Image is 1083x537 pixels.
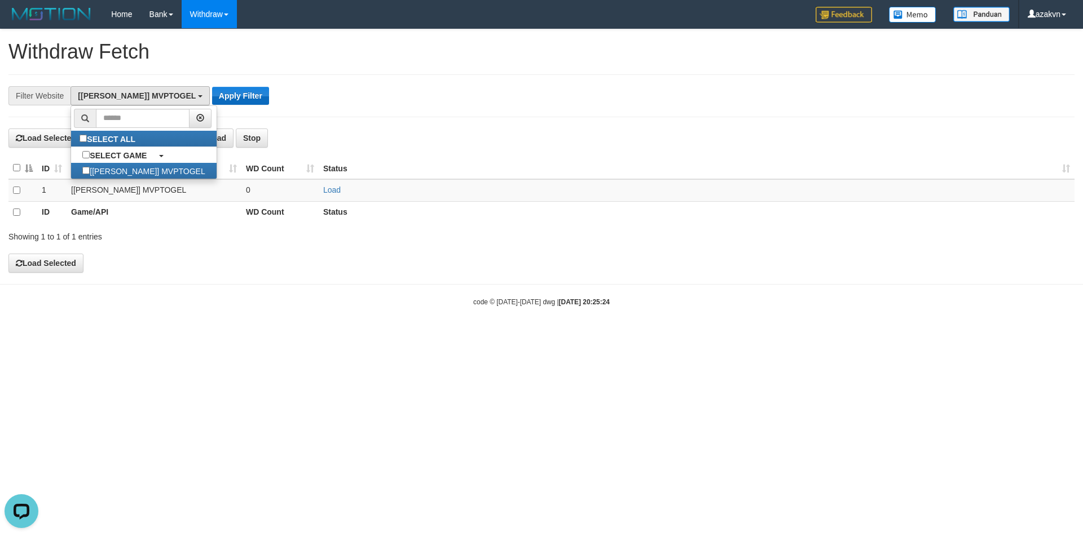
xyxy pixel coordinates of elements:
h1: Withdraw Fetch [8,41,1075,63]
button: [[PERSON_NAME]] MVPTOGEL [71,86,210,105]
input: SELECT GAME [82,151,90,158]
span: [[PERSON_NAME]] MVPTOGEL [78,91,196,100]
b: SELECT GAME [90,151,147,160]
th: Game/API [67,201,241,223]
img: MOTION_logo.png [8,6,94,23]
label: [[PERSON_NAME]] MVPTOGEL [71,163,216,179]
img: Feedback.jpg [816,7,872,23]
img: panduan.png [953,7,1010,22]
button: Apply Filter [212,87,269,105]
td: 1 [37,179,67,202]
th: Status [319,201,1075,223]
th: WD Count: activate to sort column ascending [241,157,319,179]
a: SELECT GAME [71,147,216,163]
th: Status: activate to sort column ascending [319,157,1075,179]
a: Load [323,185,341,194]
div: Filter Website [8,86,71,105]
td: [[PERSON_NAME]] MVPTOGEL [67,179,241,202]
strong: [DATE] 20:25:24 [559,298,610,306]
small: code © [DATE]-[DATE] dwg | [473,298,610,306]
th: ID [37,201,67,223]
button: Load Selected [8,254,83,273]
input: SELECT ALL [80,135,87,142]
th: Game/API: activate to sort column ascending [67,157,241,179]
button: Open LiveChat chat widget [5,5,38,38]
img: Button%20Memo.svg [889,7,936,23]
th: WD Count [241,201,319,223]
button: Load Selected [8,128,83,148]
input: [[PERSON_NAME]] MVPTOGEL [82,167,90,174]
th: ID: activate to sort column ascending [37,157,67,179]
span: 0 [246,185,250,194]
button: Stop [236,128,268,148]
label: SELECT ALL [71,131,147,147]
div: Showing 1 to 1 of 1 entries [8,227,443,242]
